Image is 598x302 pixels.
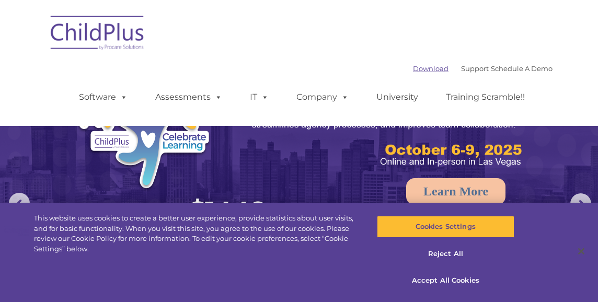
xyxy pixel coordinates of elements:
button: Accept All Cookies [377,270,514,292]
a: Download [413,64,448,73]
button: Close [570,240,593,263]
a: University [366,87,429,108]
a: Assessments [145,87,233,108]
a: Company [286,87,359,108]
div: This website uses cookies to create a better user experience, provide statistics about user visit... [34,213,359,254]
font: | [413,64,553,73]
a: Learn More [406,178,505,205]
a: Software [68,87,138,108]
button: Cookies Settings [377,216,514,238]
a: Training Scramble!! [435,87,535,108]
a: Schedule A Demo [491,64,553,73]
button: Reject All [377,243,514,265]
a: Support [461,64,489,73]
img: ChildPlus by Procare Solutions [45,8,150,61]
a: IT [239,87,279,108]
